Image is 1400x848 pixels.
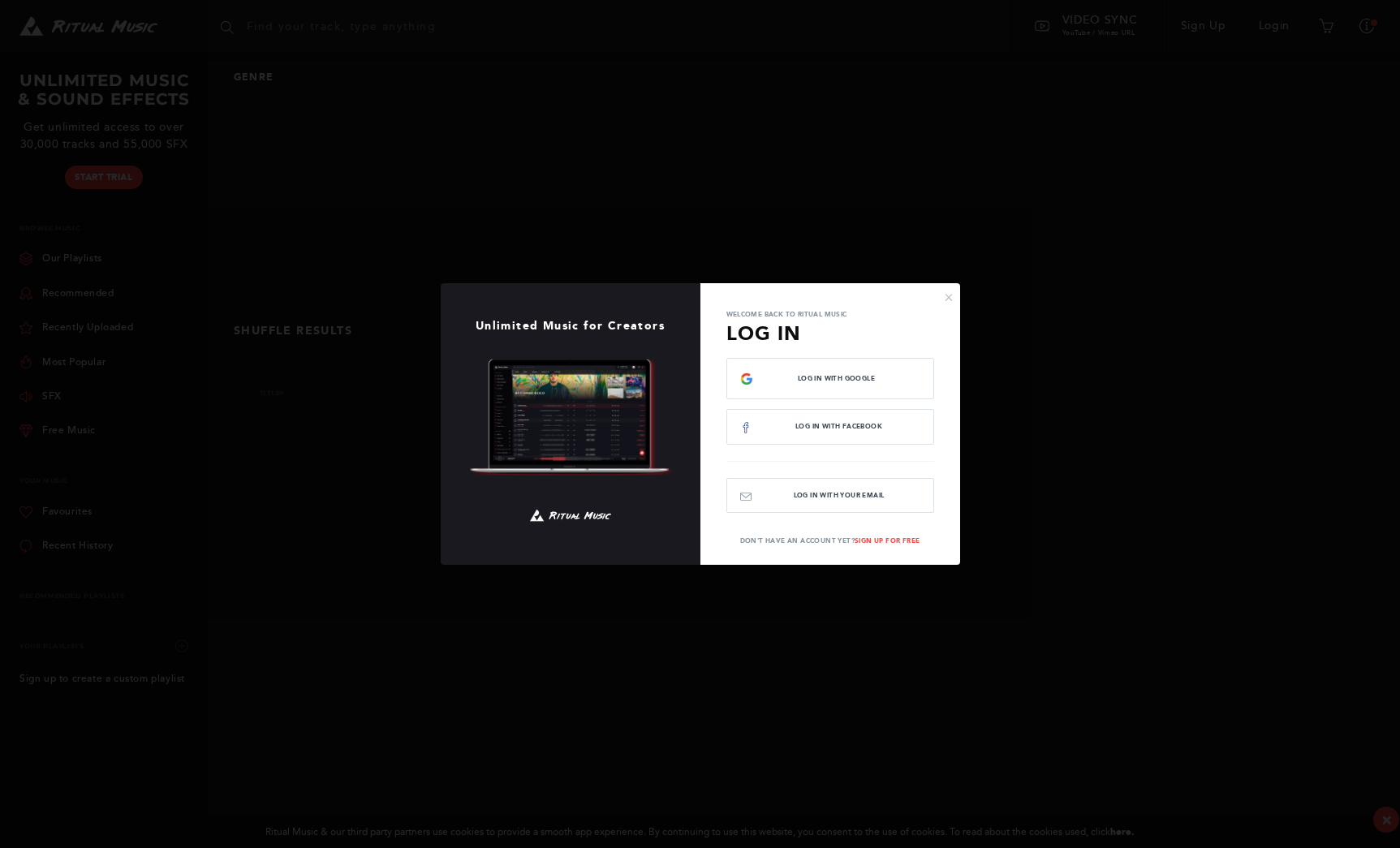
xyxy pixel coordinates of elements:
[753,375,920,382] span: Log In with Google
[726,319,934,348] h3: Log In
[726,358,934,399] button: Log In with Google
[530,502,611,528] img: Ritual Music
[469,359,672,476] img: Ritual Music
[726,409,934,444] button: Log In with Facebook
[726,478,934,513] button: Log In with your email
[441,320,700,333] h1: Unlimited Music for Creators
[700,536,960,545] p: Don't have an account yet?
[944,290,954,304] button: ×
[740,372,753,385] img: g-logo.png
[726,309,934,319] p: Welcome back to Ritual Music
[855,536,920,545] a: Sign Up For Free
